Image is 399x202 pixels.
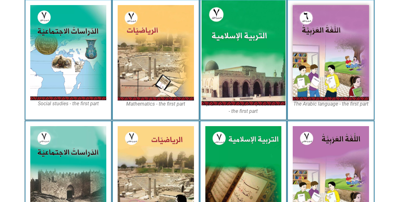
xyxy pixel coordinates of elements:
[38,101,99,107] font: Social studies - the first part
[118,5,194,101] img: Math7A-Cover
[126,101,185,107] font: Mathematics - the first part
[206,101,280,114] font: [DEMOGRAPHIC_DATA] education - the first part
[293,101,368,107] font: The Arabic language - the first part
[293,5,369,101] img: Arabic7A-Cover
[201,0,285,105] img: Islamic7A-Cover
